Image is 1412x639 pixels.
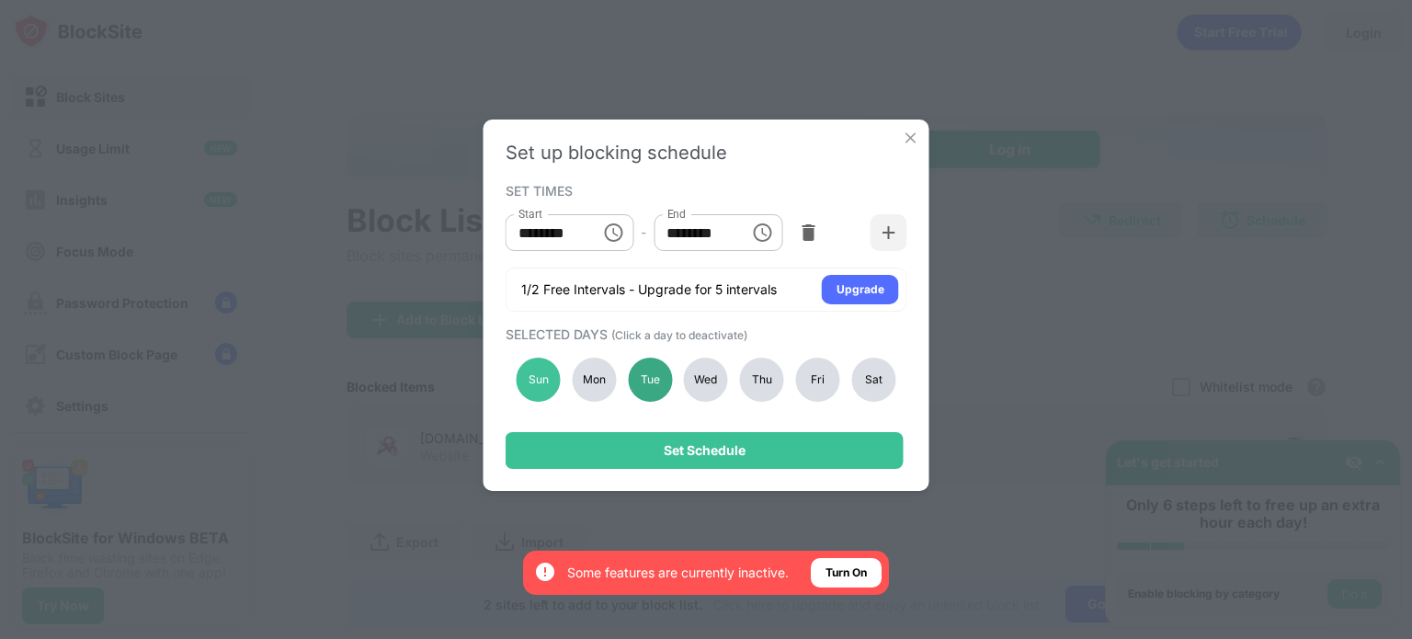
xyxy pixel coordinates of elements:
[518,206,542,222] label: Start
[740,358,784,402] div: Thu
[521,280,777,299] div: 1/2 Free Intervals - Upgrade for 5 intervals
[744,214,780,251] button: Choose time, selected time is 1:00 PM
[506,326,903,342] div: SELECTED DAYS
[826,564,867,582] div: Turn On
[506,142,907,164] div: Set up blocking schedule
[506,183,903,198] div: SET TIMES
[851,358,895,402] div: Sat
[628,358,672,402] div: Tue
[902,129,920,147] img: x-button.svg
[567,564,789,582] div: Some features are currently inactive.
[517,358,561,402] div: Sun
[641,223,646,243] div: -
[611,328,747,342] span: (Click a day to deactivate)
[664,443,746,458] div: Set Schedule
[595,214,632,251] button: Choose time, selected time is 10:00 AM
[666,206,686,222] label: End
[837,280,884,299] div: Upgrade
[796,358,840,402] div: Fri
[534,561,556,583] img: error-circle-white.svg
[572,358,616,402] div: Mon
[684,358,728,402] div: Wed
